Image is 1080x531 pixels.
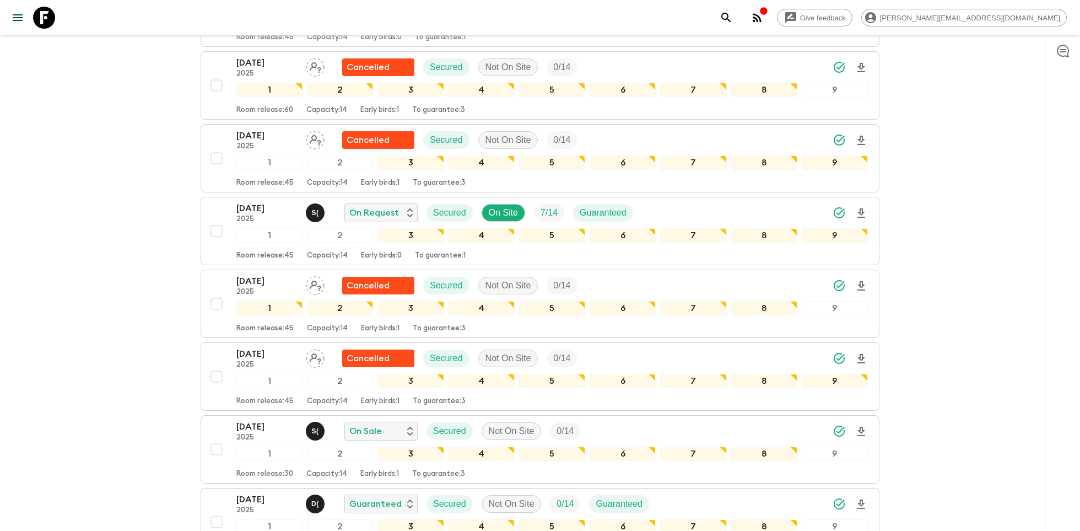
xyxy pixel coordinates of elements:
[342,58,414,76] div: Flash Pack cancellation
[660,83,726,97] div: 7
[412,106,465,115] p: To guarantee: 3
[307,251,348,260] p: Capacity: 14
[485,133,531,147] p: Not On Site
[855,61,868,74] svg: Download Onboarding
[519,447,585,461] div: 5
[7,7,29,29] button: menu
[802,374,868,388] div: 9
[311,427,318,436] p: S (
[423,277,469,294] div: Secured
[519,155,585,170] div: 5
[236,420,297,433] p: [DATE]
[430,133,463,147] p: Secured
[802,447,868,461] div: 9
[377,228,444,243] div: 3
[874,14,1066,22] span: [PERSON_NAME][EMAIL_ADDRESS][DOMAIN_NAME]
[236,288,297,297] p: 2025
[307,397,348,406] p: Capacity: 14
[307,324,348,333] p: Capacity: 14
[861,9,1067,26] div: [PERSON_NAME][EMAIL_ADDRESS][DOMAIN_NAME]
[547,131,577,149] div: Trip Fill
[236,83,303,97] div: 1
[377,83,444,97] div: 3
[802,155,868,170] div: 9
[201,124,879,192] button: [DATE]2025Assign pack leaderFlash Pack cancellationSecuredNot On SiteTrip Fill123456789Room relea...
[347,352,390,365] p: Cancelled
[449,301,515,315] div: 4
[590,83,656,97] div: 6
[306,425,327,434] span: Shandy (Putu) Sandhi Astra Juniawan
[307,374,373,388] div: 2
[342,131,414,149] div: Flash Pack cancellation
[660,374,726,388] div: 7
[557,425,574,438] p: 0 / 14
[489,206,518,219] p: On Site
[236,106,293,115] p: Room release: 60
[236,347,297,361] p: [DATE]
[307,33,348,42] p: Capacity: 14
[306,207,327,216] span: Shandy (Putu) Sandhi Astra Juniawan
[236,447,303,461] div: 1
[485,61,531,74] p: Not On Site
[731,374,797,388] div: 8
[236,374,303,388] div: 1
[423,58,469,76] div: Secured
[833,352,846,365] svg: Synced Successfully
[201,342,879,411] button: [DATE]2025Assign pack leaderFlash Pack cancellationSecuredNot On SiteTrip Fill123456789Room relea...
[550,495,580,513] div: Trip Fill
[449,374,515,388] div: 4
[415,33,466,42] p: To guarantee: 1
[426,422,473,440] div: Secured
[478,277,538,294] div: Not On Site
[413,324,466,333] p: To guarantee: 3
[306,61,325,70] span: Assign pack leader
[236,155,303,170] div: 1
[306,134,325,143] span: Assign pack leader
[236,33,294,42] p: Room release: 45
[306,495,327,513] button: D(
[449,447,515,461] div: 4
[236,493,297,506] p: [DATE]
[236,324,294,333] p: Room release: 45
[236,142,297,151] p: 2025
[855,280,868,293] svg: Download Onboarding
[553,133,570,147] p: 0 / 14
[306,280,325,288] span: Assign pack leader
[307,228,373,243] div: 2
[349,206,399,219] p: On Request
[777,9,852,26] a: Give feedback
[413,397,466,406] p: To guarantee: 3
[590,301,656,315] div: 6
[590,447,656,461] div: 6
[553,279,570,292] p: 0 / 14
[236,215,297,224] p: 2025
[660,155,726,170] div: 7
[236,397,294,406] p: Room release: 45
[236,179,294,187] p: Room release: 45
[307,179,348,187] p: Capacity: 14
[478,58,538,76] div: Not On Site
[236,69,297,78] p: 2025
[802,228,868,243] div: 9
[236,202,297,215] p: [DATE]
[342,350,414,367] div: Flash Pack cancellation
[236,301,303,315] div: 1
[415,251,466,260] p: To guarantee: 1
[412,470,465,479] p: To guarantee: 3
[590,374,656,388] div: 6
[311,208,318,217] p: S (
[547,277,577,294] div: Trip Fill
[547,350,577,367] div: Trip Fill
[731,447,797,461] div: 8
[423,350,469,367] div: Secured
[833,425,846,438] svg: Synced Successfully
[580,206,627,219] p: Guaranteed
[833,133,846,147] svg: Synced Successfully
[541,206,558,219] p: 7 / 14
[361,397,399,406] p: Early birds: 1
[433,206,466,219] p: Secured
[590,155,656,170] div: 6
[489,425,534,438] p: Not On Site
[731,228,797,243] div: 8
[482,204,525,222] div: On Site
